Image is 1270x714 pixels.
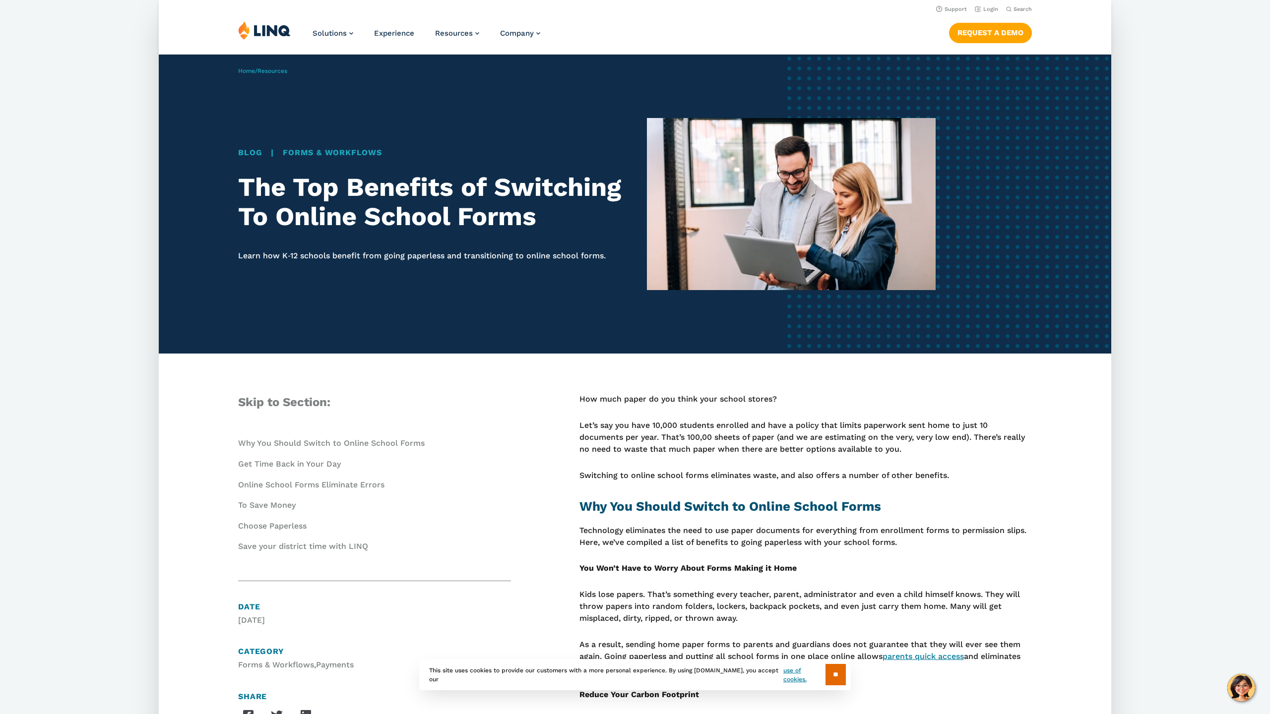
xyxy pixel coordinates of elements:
strong: You Won’t Have to Worry About Forms Making it Home [579,563,797,573]
button: Open Search Bar [1006,5,1032,13]
p: As a result, sending home paper forms to parents and guardians does not guarantee that they will ... [579,639,1032,675]
a: Home [238,67,255,74]
button: Hello, have a question? Let’s chat. [1227,674,1255,702]
a: Resources [435,29,479,38]
span: Company [500,29,534,38]
a: Request a Demo [949,23,1032,43]
p: Switching to online school forms eliminates waste, and also offers a number of other benefits. [579,470,1032,481]
a: Save your district time with LINQ [238,541,368,551]
a: Online School Forms Eliminate Errors [238,480,384,489]
p: Learn how K‑12 schools benefit from going paperless and transitioning to online school forms. [238,250,623,262]
a: Payments [316,660,354,669]
img: LINQ | K‑12 Software [238,21,291,40]
a: Resources [257,67,287,74]
img: Two colleagues looking at computer [647,118,936,290]
a: Blog [238,148,262,157]
p: Kids lose papers. That’s something every teacher, parent, administrator and even a child himself ... [579,589,1032,625]
nav: Utility Navigation [159,3,1111,14]
a: To Save Money [238,500,296,510]
nav: Button Navigation [949,21,1032,43]
span: Search [1014,6,1032,12]
a: use of cookies. [783,666,825,684]
span: Resources [435,29,473,38]
a: Experience [374,29,414,38]
p: Let’s say you have 10,000 students enrolled and have a policy that limits paperwork sent home to ... [579,419,1032,456]
h4: Date [238,601,511,613]
a: parents quick access [883,652,964,661]
span: / [238,67,287,74]
a: Support [936,6,967,12]
nav: Primary Navigation [313,21,540,54]
a: Forms & Workflows [238,660,314,669]
span: Skip to Section: [238,395,330,409]
a: Login [975,6,998,12]
time: [DATE] [238,615,265,625]
span: , [238,660,354,669]
strong: Why You Should Switch to Online School Forms [579,499,881,514]
a: Get Time Back in Your Day [238,459,341,469]
h1: The Top Benefits of Switching To Online School Forms [238,173,623,232]
span: Solutions [313,29,347,38]
div: | [238,147,623,159]
a: Company [500,29,540,38]
a: Forms & Workflows [283,148,382,157]
a: Why You Should Switch to Online School Forms [238,438,425,448]
h4: Category [238,646,511,657]
p: How much paper do you think your school stores? [579,393,1032,405]
p: Technology eliminates the need to use paper documents for everything from enrollment forms to per... [579,525,1032,549]
a: Solutions [313,29,353,38]
a: Choose Paperless [238,521,307,531]
div: This site uses cookies to provide our customers with a more personal experience. By using [DOMAIN... [419,659,851,690]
